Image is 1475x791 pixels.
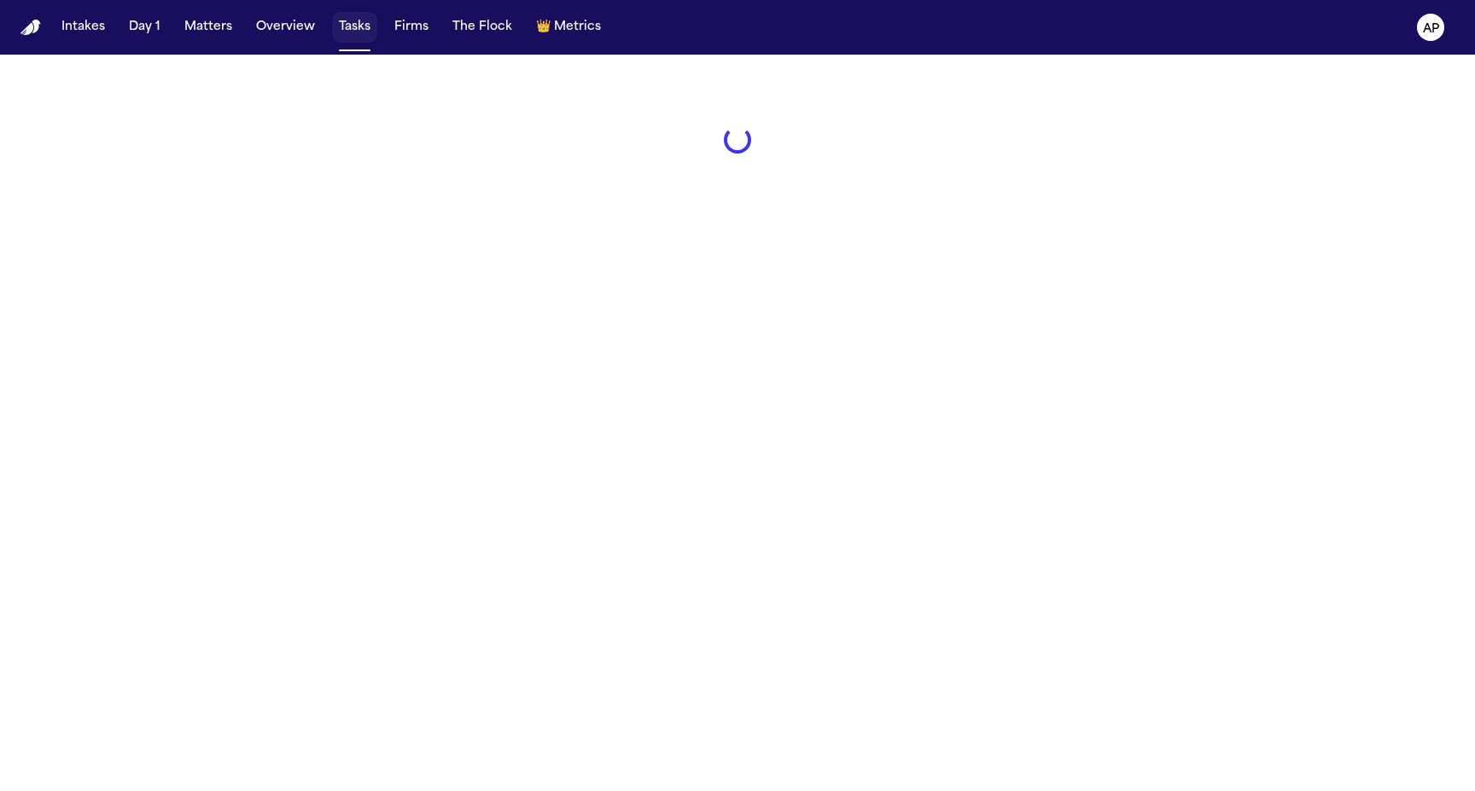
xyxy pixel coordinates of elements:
button: Day 1 [122,12,167,43]
button: Tasks [332,12,377,43]
button: crownMetrics [529,12,608,43]
button: The Flock [446,12,519,43]
a: Home [20,20,41,36]
button: Intakes [55,12,112,43]
button: Overview [249,12,322,43]
img: Finch Logo [20,20,41,36]
button: Matters [178,12,239,43]
button: Firms [388,12,435,43]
